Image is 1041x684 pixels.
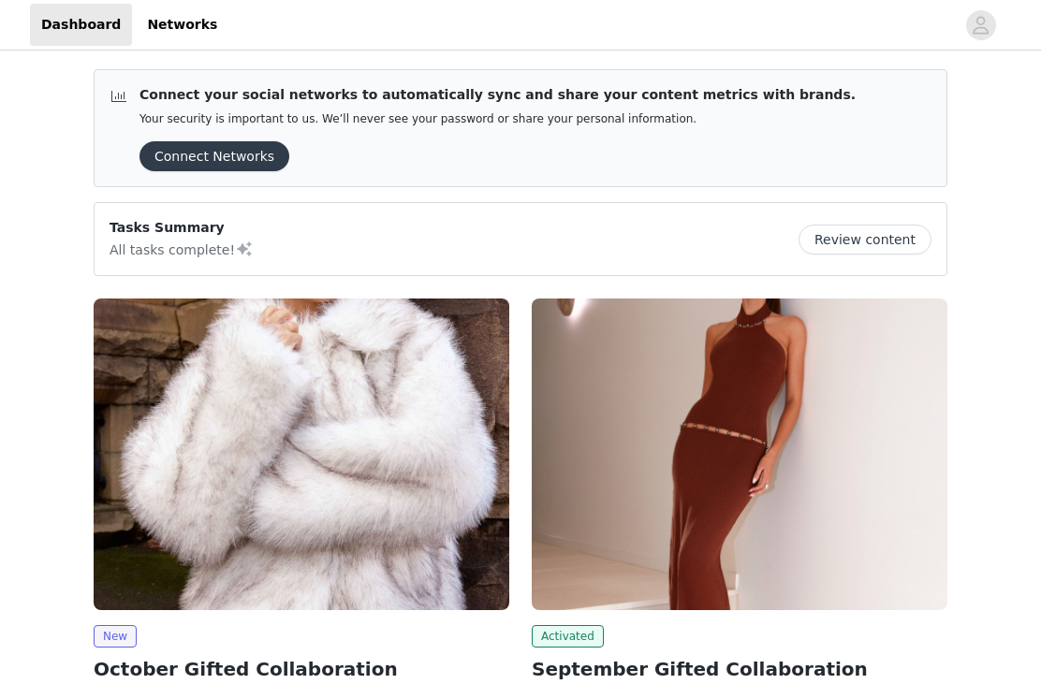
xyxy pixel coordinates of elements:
img: Peppermayo AUS [94,298,509,610]
h2: October Gifted Collaboration [94,655,509,683]
a: Networks [136,4,228,46]
a: Dashboard [30,4,132,46]
p: Connect your social networks to automatically sync and share your content metrics with brands. [139,85,856,105]
p: Your security is important to us. We’ll never see your password or share your personal information. [139,112,856,126]
span: Activated [532,625,604,648]
button: Review content [799,225,931,255]
div: avatar [972,10,990,40]
button: Connect Networks [139,141,289,171]
span: New [94,625,137,648]
h2: September Gifted Collaboration [532,655,947,683]
img: Peppermayo AUS [532,298,947,610]
p: All tasks complete! [110,238,254,260]
p: Tasks Summary [110,218,254,238]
